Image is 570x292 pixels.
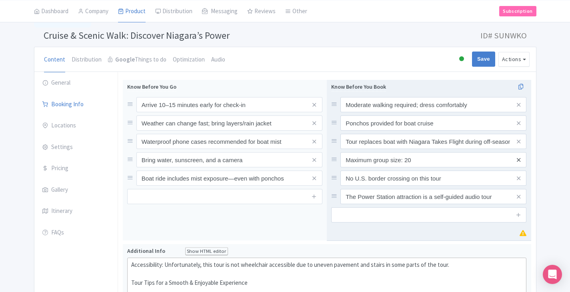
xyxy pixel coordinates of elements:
[44,47,65,73] a: Content
[34,179,118,201] a: Gallery
[44,29,230,42] span: Cruise & Scenic Walk: Discover Niagara’s Power
[211,47,225,73] a: Audio
[108,47,166,73] a: GoogleThings to do
[115,55,135,64] strong: Google
[34,72,118,94] a: General
[331,83,386,90] span: Know Before You Book
[34,157,118,180] a: Pricing
[185,247,228,256] div: Show HTML editor
[34,115,118,137] a: Locations
[472,52,495,67] input: Save
[34,136,118,159] a: Settings
[498,52,530,67] button: Actions
[34,93,118,116] a: Booking Info
[127,83,176,90] span: Know Before You Go
[480,28,527,44] span: ID# SUNWKO
[34,222,118,244] a: FAQs
[173,47,205,73] a: Optimization
[458,53,466,66] div: Active
[72,47,102,73] a: Distribution
[34,200,118,222] a: Itinerary
[499,6,536,16] a: Subscription
[543,265,562,284] div: Open Intercom Messenger
[127,247,165,255] span: Additional Info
